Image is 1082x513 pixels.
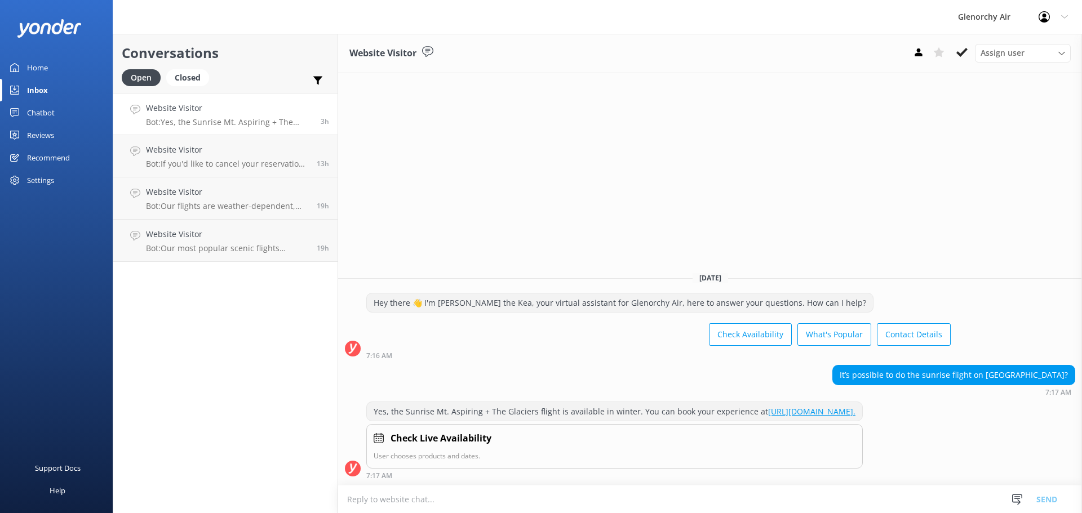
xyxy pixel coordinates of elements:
a: Website VisitorBot:Yes, the Sunrise Mt. Aspiring + The Glaciers flight is available in winter. Yo... [113,93,338,135]
button: Check Availability [709,323,792,346]
h4: Website Visitor [146,228,308,240]
strong: 7:17 AM [366,472,392,479]
p: Bot: Our flights are weather-dependent, and if we cannot fly due to adverse weather conditions, w... [146,201,308,211]
a: Website VisitorBot:If you'd like to cancel your reservation, please contact the Glenorchy Air tea... [113,135,338,177]
div: Yes, the Sunrise Mt. Aspiring + The Glaciers flight is available in winter. You can book your exp... [367,402,862,421]
div: Assign User [975,44,1071,62]
span: Aug 25 2025 02:50pm (UTC +12:00) Pacific/Auckland [317,243,329,253]
div: Support Docs [35,457,81,479]
a: Website VisitorBot:Our most popular scenic flights include: - Milford Sound Fly | Cruise | Fly - ... [113,220,338,262]
div: Settings [27,169,54,191]
p: Bot: Our most popular scenic flights include: - Milford Sound Fly | Cruise | Fly - Our most popul... [146,243,308,253]
a: [URL][DOMAIN_NAME]. [768,406,855,417]
div: Reviews [27,124,54,146]
div: Help [50,479,65,502]
div: It’s possible to do the sunrise flight on [GEOGRAPHIC_DATA]? [833,365,1075,385]
h2: Conversations [122,42,329,64]
h4: Website Visitor [146,144,308,156]
div: Hey there 👋 I'm [PERSON_NAME] the Kea, your virtual assistant for Glenorchy Air, here to answer y... [367,293,873,313]
div: Aug 26 2025 07:16am (UTC +12:00) Pacific/Auckland [366,351,951,359]
button: Contact Details [877,323,951,346]
p: User chooses products and dates. [374,450,855,461]
div: Closed [166,69,209,86]
button: What's Popular [797,323,871,346]
h4: Website Visitor [146,186,308,198]
h3: Website Visitor [349,46,416,61]
img: yonder-white-logo.png [17,19,82,38]
div: Aug 26 2025 07:17am (UTC +12:00) Pacific/Auckland [832,388,1075,396]
div: Inbox [27,79,48,101]
span: Aug 25 2025 02:52pm (UTC +12:00) Pacific/Auckland [317,201,329,211]
a: Closed [166,71,215,83]
strong: 7:16 AM [366,353,392,359]
span: [DATE] [693,273,728,283]
div: Open [122,69,161,86]
p: Bot: Yes, the Sunrise Mt. Aspiring + The Glaciers flight is available in winter. You can book you... [146,117,312,127]
div: Aug 26 2025 07:17am (UTC +12:00) Pacific/Auckland [366,471,863,479]
h4: Check Live Availability [391,431,491,446]
strong: 7:17 AM [1045,389,1071,396]
div: Recommend [27,146,70,169]
h4: Website Visitor [146,102,312,114]
p: Bot: If you'd like to cancel your reservation, please contact the Glenorchy Air team at 0800 676 ... [146,159,308,169]
a: Website VisitorBot:Our flights are weather-dependent, and if we cannot fly due to adverse weather... [113,177,338,220]
a: Open [122,71,166,83]
div: Chatbot [27,101,55,124]
span: Aug 25 2025 08:54pm (UTC +12:00) Pacific/Auckland [317,159,329,168]
span: Assign user [981,47,1025,59]
span: Aug 26 2025 07:17am (UTC +12:00) Pacific/Auckland [321,117,329,126]
div: Home [27,56,48,79]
